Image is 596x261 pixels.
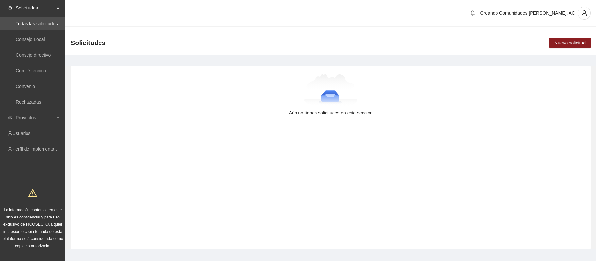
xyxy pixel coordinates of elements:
span: Proyectos [16,111,54,124]
a: Usuarios [12,131,30,136]
span: user [578,10,590,16]
button: Nueva solicitud [549,38,591,48]
button: user [578,7,591,20]
button: bell [467,8,478,18]
span: warning [28,189,37,197]
a: Consejo Local [16,37,45,42]
a: Rechazadas [16,99,41,105]
span: eye [8,115,12,120]
span: Creando Comunidades [PERSON_NAME], AC [480,10,575,16]
span: bell [468,10,478,16]
a: Todas las solicitudes [16,21,58,26]
a: Comité técnico [16,68,46,73]
span: Nueva solicitud [554,39,586,46]
a: Consejo directivo [16,52,51,58]
span: La información contenida en este sitio es confidencial y para uso exclusivo de FICOSEC. Cualquier... [3,208,63,248]
a: Perfil de implementadora [12,147,63,152]
img: Aún no tienes solicitudes en esta sección [304,74,357,107]
span: Solicitudes [16,1,54,14]
div: Aún no tienes solicitudes en esta sección [81,109,580,116]
span: inbox [8,6,12,10]
a: Convenio [16,84,35,89]
span: Solicitudes [71,38,106,48]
